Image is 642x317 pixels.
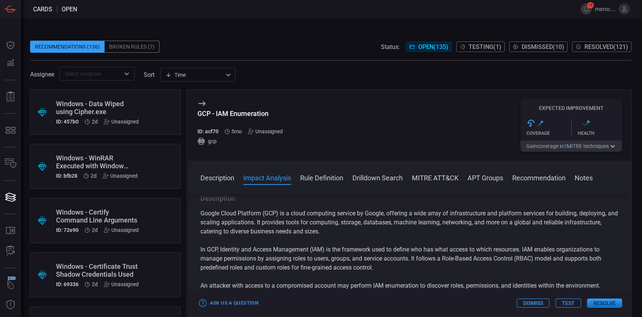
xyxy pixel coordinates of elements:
button: Open(135) [406,41,452,52]
button: Resolved(121) [572,41,631,52]
button: ALERT ANALYSIS [2,242,20,260]
div: Windows - Data Wiped using Cipher.exe [56,100,139,116]
span: Apr 07, 2025 8:44 AM [231,128,242,134]
button: Open [121,69,132,79]
span: Resolved ( 121 ) [584,43,628,50]
span: Sep 02, 2025 8:34 AM [91,173,97,179]
h5: ID: 457b0 [56,119,79,125]
span: Dismissed ( 10 ) [522,43,564,50]
div: Unassigned [104,281,139,287]
button: Description [200,173,234,182]
div: Windows - Certificate Trust Shadow Credentials Used [56,262,139,278]
button: Rule Catalog [2,222,20,240]
button: Drilldown Search [352,173,403,182]
span: Open ( 135 ) [418,43,448,50]
span: Assignee [30,71,54,78]
button: Detections [2,54,20,72]
div: Health [578,131,622,136]
button: Dismiss [517,299,549,308]
span: marco.[PERSON_NAME] [595,6,616,12]
span: Sep 02, 2025 8:34 AM [92,227,98,233]
p: In GCP, Identity and Access Management (IAM) is the framework used to define who has what access ... [200,245,619,272]
button: Test [555,299,581,308]
button: Testing(1) [456,41,505,52]
h5: ID: 72e90 [56,227,79,233]
button: Reports [2,88,20,106]
h5: ID: bfb28 [56,173,77,179]
div: Unassigned [104,227,139,233]
button: Gaincoverage in3MITRE techniques [521,140,622,152]
span: 3 [564,143,567,149]
label: sort [144,71,155,78]
button: MITRE - Detection Posture [2,121,20,139]
span: open [62,6,77,13]
input: Select assignee [62,69,120,78]
span: 15 [587,2,594,8]
div: Unassigned [248,128,283,134]
p: An attacker with access to a compromised account may perform IAM enumeration to discover roles, p... [200,281,619,290]
div: Recommendations (136) [30,41,105,53]
button: Impact Analysis [243,173,291,182]
button: APT Groups [467,173,503,182]
h5: ID: acf70 [197,128,219,134]
button: 15 [581,3,592,15]
button: Dashboard [2,36,20,54]
p: Google Cloud Platform (GCP) is a cloud computing service by Google, offering a wide array of infr... [200,209,619,236]
h5: Expected Improvement [521,105,622,111]
button: Wingman [2,276,20,294]
button: Dismissed(10) [509,41,568,52]
div: Unassigned [104,119,139,125]
div: GCP - IAM Enumeration [197,110,289,117]
span: Sep 02, 2025 8:34 AM [92,119,98,125]
button: Resolve [587,299,622,308]
div: Unassigned [103,173,138,179]
button: MITRE ATT&CK [412,173,458,182]
div: Coverage [527,131,571,136]
span: Cards [33,6,52,13]
button: Notes [575,173,593,182]
span: Sep 02, 2025 8:34 AM [92,281,98,287]
div: gcp [197,137,289,145]
button: Cards [2,188,20,206]
span: Status: [381,43,400,50]
span: Testing ( 1 ) [469,43,501,50]
div: Windows - WinRAR Executed with Window Suppression Flag [56,154,138,170]
button: Ask Us a Question [197,297,260,309]
button: Inventory [2,155,20,173]
div: Broken Rules (7) [105,41,159,53]
button: Rule Definition [300,173,343,182]
button: Recommendation [512,173,566,182]
button: Threat Intelligence [2,296,20,314]
div: Time [165,71,223,79]
div: Windows - Certify Command Line Arguments [56,208,139,224]
h5: ID: 69336 [56,281,79,287]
